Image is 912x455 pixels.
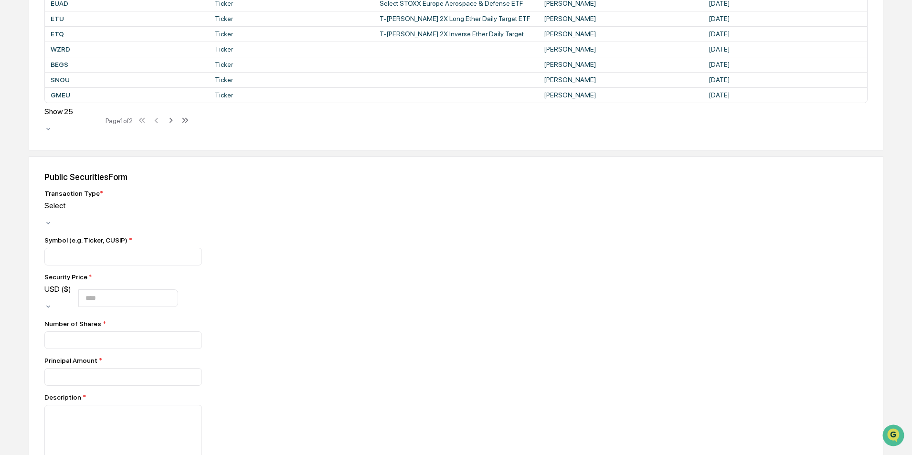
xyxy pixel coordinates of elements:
[44,236,379,244] div: Symbol (e.g. Ticker, CUSIP)
[10,73,27,90] img: 1746055101610-c473b297-6a78-478c-a979-82029cc54cd1
[44,393,379,401] div: Description
[209,87,373,103] td: Ticker
[209,26,373,42] td: Ticker
[162,76,174,87] button: Start new chat
[881,423,907,449] iframe: Open customer support
[51,15,203,22] div: ETU
[703,87,867,103] td: [DATE]
[703,57,867,72] td: [DATE]
[44,201,188,210] div: Select
[703,11,867,26] td: [DATE]
[10,139,17,147] div: 🔎
[79,120,118,130] span: Attestations
[44,285,78,294] div: USD ($)
[703,26,867,42] td: [DATE]
[51,76,203,84] div: SNOU
[44,172,868,182] div: Public Securities Form
[44,273,178,281] div: Security Price
[44,320,379,328] div: Number of Shares
[19,120,62,130] span: Preclearance
[6,135,64,152] a: 🔎Data Lookup
[209,57,373,72] td: Ticker
[6,116,65,134] a: 🖐️Preclearance
[703,72,867,87] td: [DATE]
[69,121,77,129] div: 🗄️
[44,357,379,364] div: Principal Amount
[538,26,702,42] td: [PERSON_NAME]
[44,190,103,197] div: Transaction Type
[209,42,373,57] td: Ticker
[32,83,125,90] div: We're offline, we'll be back soon
[538,42,702,57] td: [PERSON_NAME]
[10,20,174,35] p: How can we help?
[209,72,373,87] td: Ticker
[19,138,60,148] span: Data Lookup
[703,42,867,57] td: [DATE]
[209,11,373,26] td: Ticker
[51,45,203,53] div: WZRD
[538,11,702,26] td: [PERSON_NAME]
[67,161,116,169] a: Powered byPylon
[538,72,702,87] td: [PERSON_NAME]
[51,91,203,99] div: GMEU
[51,30,203,38] div: ETQ
[95,162,116,169] span: Pylon
[65,116,122,134] a: 🗄️Attestations
[51,61,203,68] div: BEGS
[538,87,702,103] td: [PERSON_NAME]
[44,107,102,116] div: Show 25
[106,117,133,125] div: Page 1 of 2
[374,11,538,26] td: T-[PERSON_NAME] 2X Long Ether Daily Target ETF
[374,26,538,42] td: T-[PERSON_NAME] 2X Inverse Ether Daily Target ETF
[32,73,157,83] div: Start new chat
[538,57,702,72] td: [PERSON_NAME]
[10,121,17,129] div: 🖐️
